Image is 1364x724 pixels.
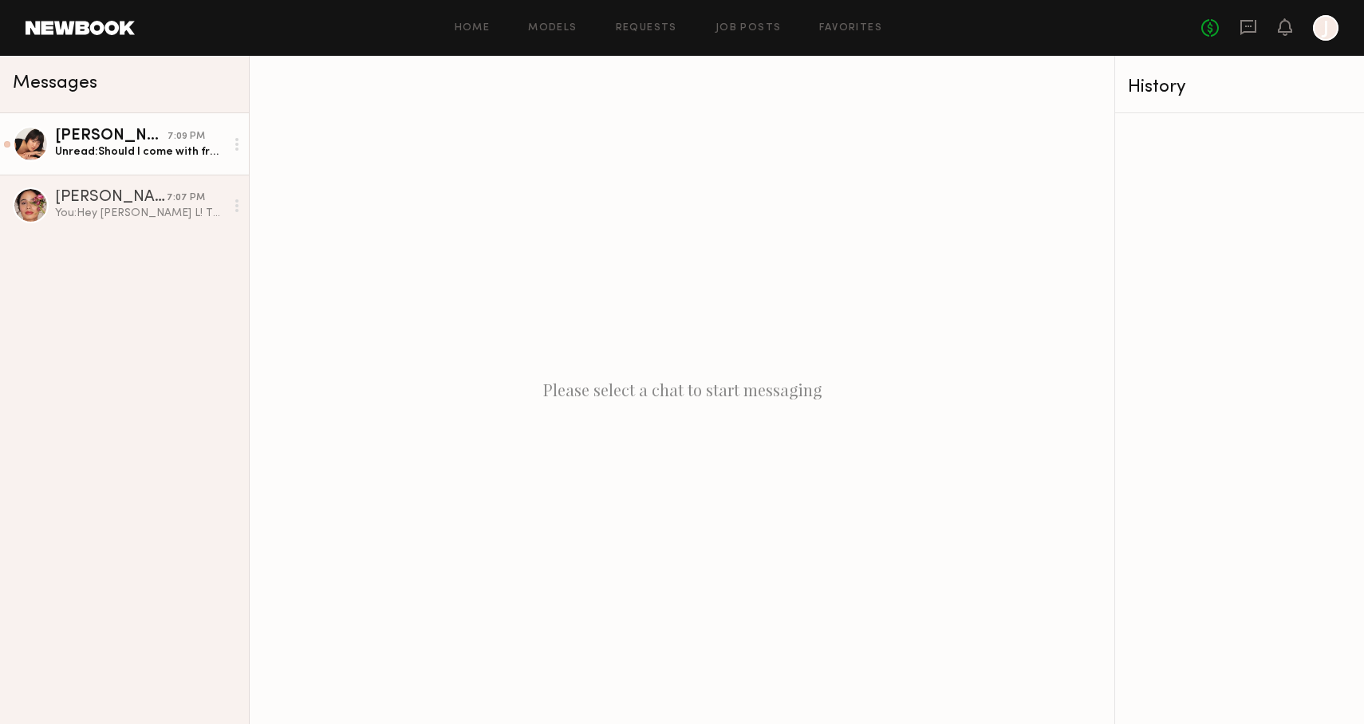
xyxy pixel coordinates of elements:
[716,23,782,33] a: Job Posts
[528,23,577,33] a: Models
[167,191,205,206] div: 7:07 PM
[55,144,225,159] div: Unread: Should I come with freshly washed hair? I washed it this morning but sometimes my roots g...
[455,23,491,33] a: Home
[55,128,168,144] div: [PERSON_NAME]
[55,190,167,206] div: [PERSON_NAME]
[1128,78,1351,96] div: History
[250,56,1114,724] div: Please select a chat to start messaging
[1313,15,1338,41] a: J
[819,23,882,33] a: Favorites
[616,23,677,33] a: Requests
[55,206,225,221] div: You: Hey [PERSON_NAME] L! Thank you for booking with us, we will be in touch soon for [DATE] shoo...
[168,129,205,144] div: 7:09 PM
[13,74,97,92] span: Messages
